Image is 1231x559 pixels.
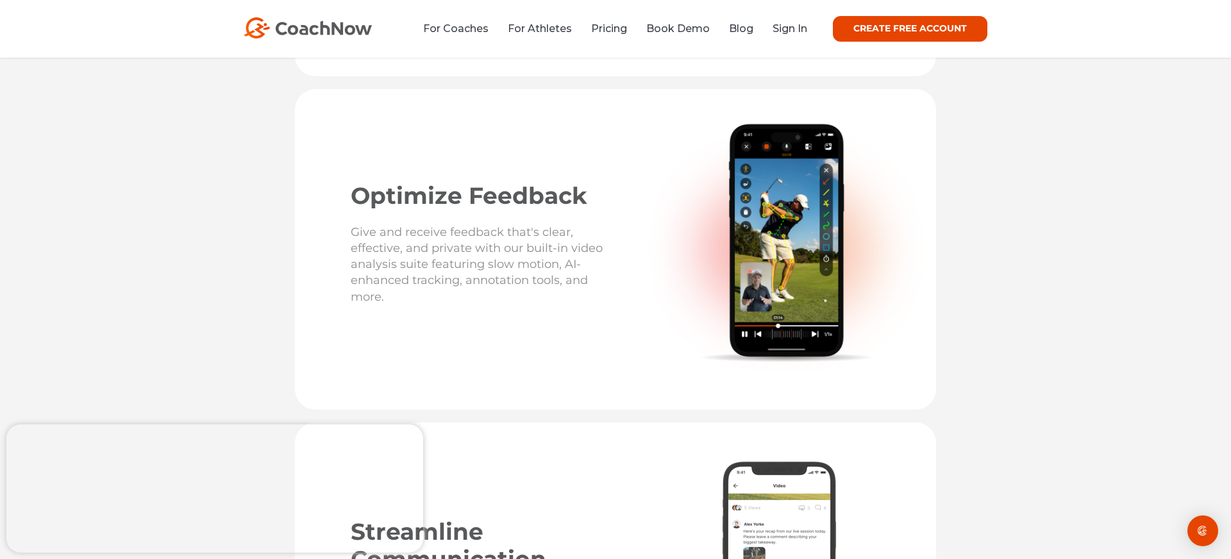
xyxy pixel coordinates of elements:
[773,22,807,35] a: Sign In
[1187,515,1218,546] div: Open Intercom Messenger
[591,22,627,35] a: Pricing
[646,22,710,35] a: Book Demo
[639,117,934,382] img: CoachNow golf coaching app showing golf swing analysis with video and motion tracking for athletes
[351,224,609,318] p: Give and receive feedback that's clear, effective, and private with our built-in video analysis s...
[833,16,987,42] a: CREATE FREE ACCOUNT
[351,181,587,210] span: Optimize Feedback
[729,22,753,35] a: Blog
[508,22,572,35] a: For Athletes
[423,22,489,35] a: For Coaches
[244,17,372,38] img: CoachNow Logo
[6,424,423,553] iframe: Popup CTA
